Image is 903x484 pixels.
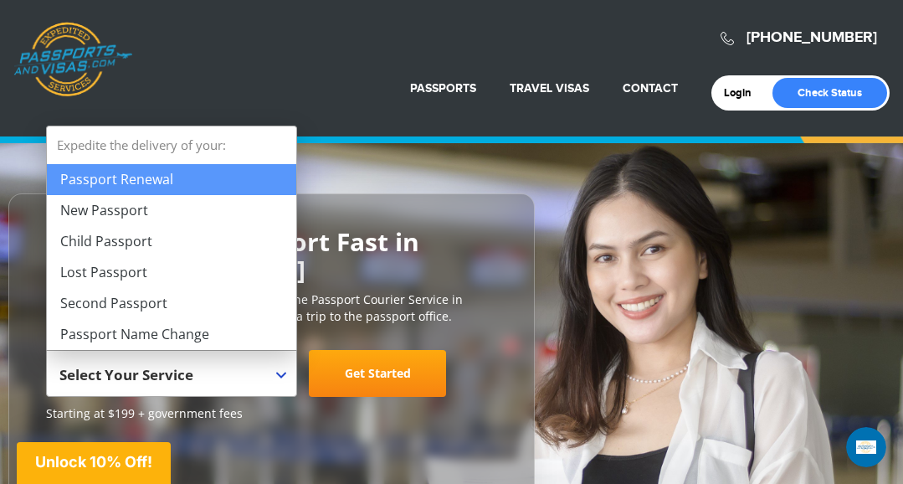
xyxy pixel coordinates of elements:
[59,365,193,384] span: Select Your Service
[47,164,296,195] li: Passport Renewal
[47,195,296,226] li: New Passport
[17,442,171,484] div: Unlock 10% Off!
[47,126,296,350] li: Expedite the delivery of your:
[59,357,280,404] span: Select Your Service
[35,453,152,471] span: Unlock 10% Off!
[46,350,297,397] span: Select Your Service
[846,427,886,467] iframe: Intercom live chat
[309,350,446,397] a: Get Started
[46,405,497,422] span: Starting at $199 + government fees
[47,288,296,319] li: Second Passport
[47,257,296,288] li: Lost Passport
[510,81,589,95] a: Travel Visas
[47,226,296,257] li: Child Passport
[747,28,877,47] a: [PHONE_NUMBER]
[772,78,887,108] a: Check Status
[47,126,296,164] strong: Expedite the delivery of your:
[623,81,678,95] a: Contact
[13,22,132,97] a: Passports & [DOMAIN_NAME]
[724,86,763,100] a: Login
[47,319,296,350] li: Passport Name Change
[410,81,476,95] a: Passports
